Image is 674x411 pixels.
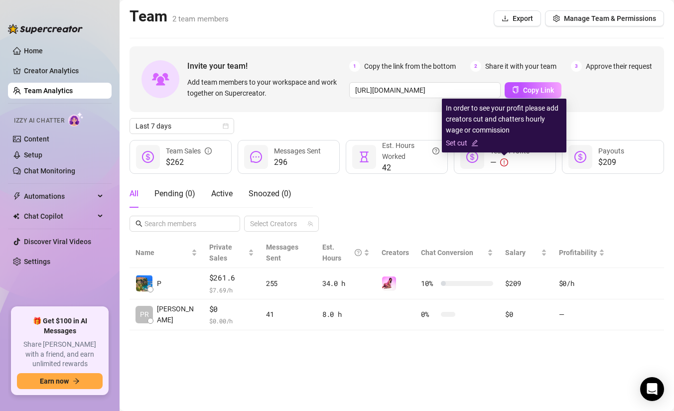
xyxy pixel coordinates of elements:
a: Setup [24,151,42,159]
span: $209 [598,156,624,168]
div: — [490,156,530,168]
a: Home [24,47,43,55]
span: download [502,15,509,22]
button: Copy Link [505,82,561,98]
input: Search members [144,218,226,229]
span: $261.6 [209,272,254,284]
img: AI Chatter [68,112,84,127]
span: $ 0.00 /h [209,316,254,326]
span: Payouts [598,147,624,155]
span: Earn now [40,377,69,385]
span: Profitability [559,249,597,257]
div: 34.0 h [322,278,370,289]
span: 2 [470,61,481,72]
span: 10 % [421,278,437,289]
span: Private Sales [209,243,232,262]
span: Name [135,247,189,258]
a: Content [24,135,49,143]
span: question-circle [432,140,439,162]
div: $209 [505,278,546,289]
span: 296 [274,156,321,168]
span: 1 [349,61,360,72]
a: Settings [24,258,50,266]
span: Salary [505,249,526,257]
span: Automations [24,188,95,204]
span: dollar-circle [574,151,586,163]
a: Set cutedit [446,137,562,148]
span: 0 % [421,309,437,320]
span: Chat Conversion [421,249,473,257]
div: In order to see your profit please add creators cut and chatters hourly wage or commission [446,103,562,148]
div: All [130,188,138,200]
h2: Team [130,7,229,26]
span: Export [513,14,533,22]
span: Active [211,189,233,198]
span: info-circle [205,145,212,156]
span: dollar-circle [142,151,154,163]
span: Copy the link from the bottom [364,61,456,72]
span: 🎁 Get $100 in AI Messages [17,316,103,336]
span: Copy Link [523,86,554,94]
span: hourglass [358,151,370,163]
button: Earn nowarrow-right [17,373,103,389]
span: Invite your team! [187,60,349,72]
div: Pending ( 0 ) [154,188,195,200]
div: Est. Hours Worked [382,140,439,162]
span: PR [140,309,149,320]
td: — [553,299,611,331]
span: team [307,221,313,227]
button: Manage Team & Permissions [545,10,664,26]
span: Messages Sent [266,243,298,262]
a: Chat Monitoring [24,167,75,175]
img: Priya [382,276,396,290]
div: 255 [266,278,310,289]
span: arrow-right [73,378,80,385]
span: thunderbolt [13,192,21,200]
button: Export [494,10,541,26]
div: Est. Hours [322,242,362,264]
span: Manage Team & Permissions [564,14,656,22]
span: Messages Sent [274,147,321,155]
span: Izzy AI Chatter [14,116,64,126]
span: 42 [382,162,439,174]
img: Chat Copilot [13,213,19,220]
div: 41 [266,309,310,320]
a: Team Analytics [24,87,73,95]
a: Creator Analytics [24,63,104,79]
span: Snoozed ( 0 ) [249,189,291,198]
span: $0 [209,303,254,315]
th: Creators [376,238,415,268]
span: Chat Copilot [24,208,95,224]
span: [PERSON_NAME] [157,303,197,325]
span: dollar-circle [466,151,478,163]
span: P [157,278,161,289]
span: edit [471,139,478,146]
span: Last 7 days [135,119,228,134]
th: Name [130,238,203,268]
div: 8.0 h [322,309,370,320]
span: 2 team members [172,14,229,23]
img: P [136,275,152,291]
span: Approve their request [586,61,652,72]
div: $0 [505,309,546,320]
span: exclamation-circle [500,158,508,166]
span: calendar [223,123,229,129]
div: $0 /h [559,278,605,289]
div: Team Sales [166,145,212,156]
div: Open Intercom Messenger [640,377,664,401]
img: logo-BBDzfeDw.svg [8,24,83,34]
span: message [250,151,262,163]
span: question-circle [355,242,362,264]
span: copy [512,86,519,93]
span: setting [553,15,560,22]
span: Share [PERSON_NAME] with a friend, and earn unlimited rewards [17,340,103,369]
a: Discover Viral Videos [24,238,91,246]
span: 3 [571,61,582,72]
span: Add team members to your workspace and work together on Supercreator. [187,77,345,99]
span: $ 7.69 /h [209,285,254,295]
span: search [135,220,142,227]
span: $262 [166,156,212,168]
span: Share it with your team [485,61,556,72]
